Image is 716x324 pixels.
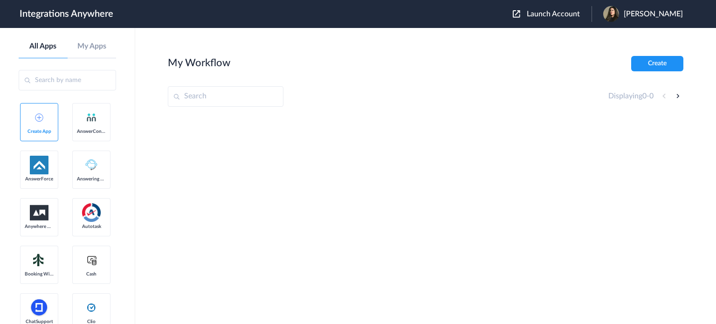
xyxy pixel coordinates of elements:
[25,176,54,182] span: AnswerForce
[513,10,520,18] img: launch-acct-icon.svg
[19,70,116,90] input: Search by name
[649,92,654,100] span: 0
[86,112,97,123] img: answerconnect-logo.svg
[642,92,647,100] span: 0
[20,8,113,20] h1: Integrations Anywhere
[77,176,106,182] span: Answering Service
[624,10,683,19] span: [PERSON_NAME]
[30,252,48,269] img: Setmore_Logo.svg
[86,255,97,266] img: cash-logo.svg
[68,42,117,51] a: My Apps
[168,86,283,107] input: Search
[25,224,54,229] span: Anywhere Works
[30,156,48,174] img: af-app-logo.svg
[82,156,101,174] img: Answering_service.png
[30,205,48,221] img: aww.png
[527,10,580,18] span: Launch Account
[82,203,101,222] img: autotask.png
[603,6,619,22] img: img-20201124-wa0025-resized.jpg
[77,129,106,134] span: AnswerConnect
[30,298,48,317] img: chatsupport-icon.svg
[35,113,43,122] img: add-icon.svg
[513,10,592,19] button: Launch Account
[25,271,54,277] span: Booking Widget
[168,57,230,69] h2: My Workflow
[25,129,54,134] span: Create App
[77,224,106,229] span: Autotask
[86,302,97,313] img: clio-logo.svg
[631,56,683,71] button: Create
[19,42,68,51] a: All Apps
[77,271,106,277] span: Cash
[608,92,654,101] h4: Displaying -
